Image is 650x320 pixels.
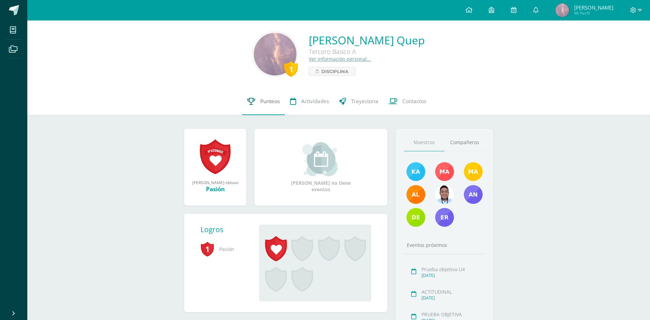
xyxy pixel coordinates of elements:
img: 3b51858fa93919ca30eb1aad2d2e7161.png [435,208,454,227]
div: 1 [284,61,298,77]
a: Actividades [285,88,334,115]
img: f5bcdfe112135d8e2907dab10a7547e4.png [464,162,483,181]
div: Tercero Basico A [309,47,425,56]
img: d015825c49c7989f71d1fd9a85bb1a15.png [406,185,425,204]
span: Disciplina [321,67,348,75]
a: [PERSON_NAME] Quep [309,33,425,47]
div: PRUEBA OBJETIVA [421,311,483,318]
div: [PERSON_NAME] no tiene eventos [287,142,355,193]
div: [DATE] [421,273,483,278]
div: ACTITUDINAL [421,289,483,295]
span: Pasión [200,240,248,259]
div: Logros [200,225,254,234]
a: Disciplina [309,67,356,76]
span: Actividades [301,98,329,105]
img: c020eebe47570ddd332f87e65077e1d5.png [435,162,454,181]
span: Punteos [260,98,280,105]
div: Prueba objetiva U4 [421,266,483,273]
a: Compañeros [444,134,485,151]
span: [PERSON_NAME] [574,4,613,11]
img: 7f3fc5c31385ec6b0f0002513b36b2ff.png [254,33,296,75]
div: [PERSON_NAME] obtuvo [191,180,239,185]
img: 6bf64b0700033a2ca3395562ad6aa597.png [435,185,454,204]
div: Eventos próximos [404,242,485,248]
img: 1c285e60f6ff79110def83009e9e501a.png [406,162,425,181]
div: [DATE] [421,295,483,301]
span: 1 [200,241,214,257]
img: cb2be3333f6f793ab285562a239c0dd4.png [555,3,569,17]
a: Punteos [242,88,285,115]
span: Trayectoria [351,98,378,105]
img: event_small.png [302,142,340,176]
a: Trayectoria [334,88,384,115]
span: Mi Perfil [574,10,613,16]
a: Maestros [404,134,444,151]
a: Ver información personal... [309,56,371,62]
div: Pasión [191,185,239,193]
a: Contactos [384,88,431,115]
img: 13db4c08e544ead93a1678712b735bab.png [406,208,425,227]
img: 5b69ea46538634a852163c0590dc3ff7.png [464,185,483,204]
span: Contactos [402,98,426,105]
